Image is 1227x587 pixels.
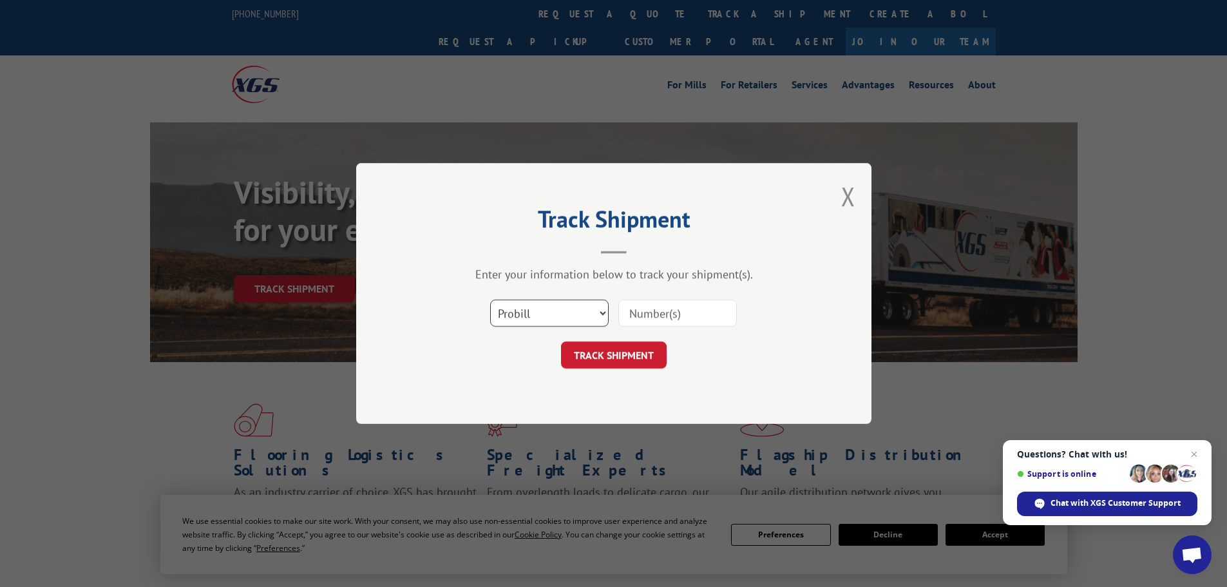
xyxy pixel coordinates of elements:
[1017,492,1197,516] div: Chat with XGS Customer Support
[1051,497,1181,509] span: Chat with XGS Customer Support
[1017,469,1125,479] span: Support is online
[1186,447,1202,462] span: Close chat
[421,267,807,282] div: Enter your information below to track your shipment(s).
[841,179,855,213] button: Close modal
[421,210,807,235] h2: Track Shipment
[1017,449,1197,459] span: Questions? Chat with us!
[561,342,667,369] button: TRACK SHIPMENT
[1173,535,1212,574] div: Open chat
[618,300,737,327] input: Number(s)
